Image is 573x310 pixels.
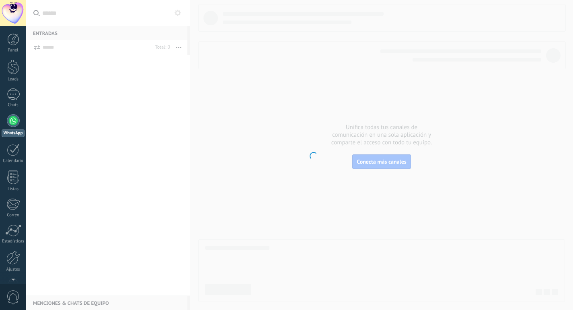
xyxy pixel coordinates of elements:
div: Listas [2,187,25,192]
div: Leads [2,77,25,82]
div: Panel [2,48,25,53]
div: Chats [2,103,25,108]
div: Calendario [2,158,25,164]
div: Estadísticas [2,239,25,244]
div: Ajustes [2,267,25,272]
div: Correo [2,213,25,218]
div: WhatsApp [2,129,25,137]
